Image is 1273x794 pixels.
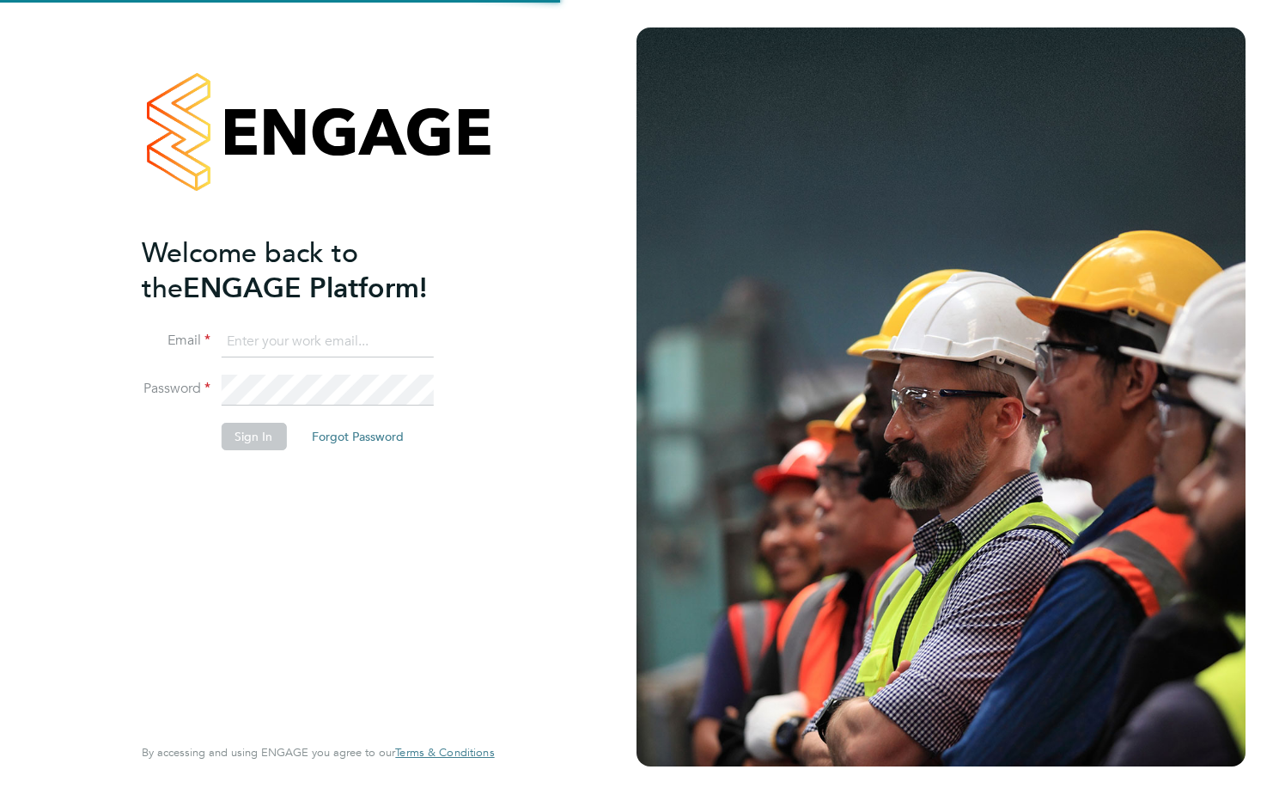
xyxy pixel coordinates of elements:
h2: ENGAGE Platform! [142,235,477,306]
a: Terms & Conditions [395,746,494,760]
label: Email [142,332,210,350]
button: Forgot Password [298,423,417,450]
span: By accessing and using ENGAGE you agree to our [142,745,494,760]
input: Enter your work email... [221,327,433,357]
button: Sign In [221,423,286,450]
span: Terms & Conditions [395,745,494,760]
span: Welcome back to the [142,236,358,305]
label: Password [142,380,210,398]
